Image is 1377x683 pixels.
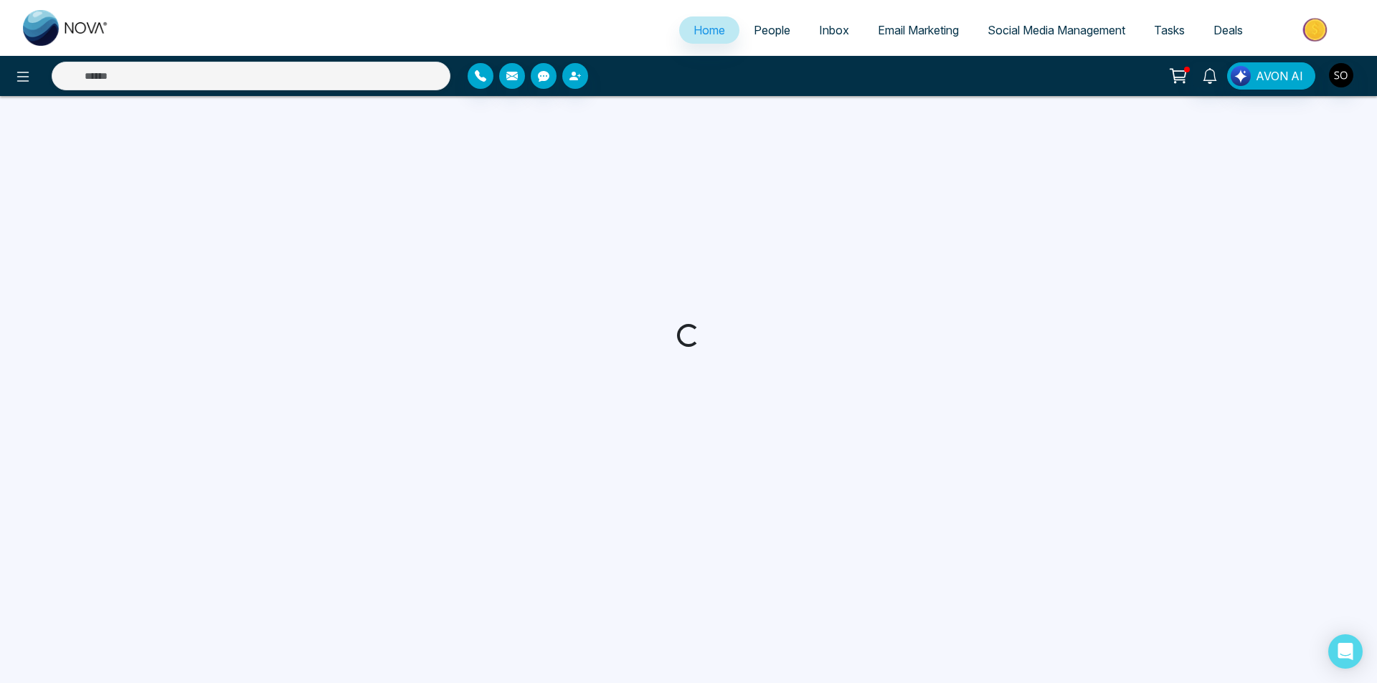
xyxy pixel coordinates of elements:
a: Tasks [1140,16,1199,44]
span: Tasks [1154,23,1185,37]
span: Email Marketing [878,23,959,37]
span: Deals [1213,23,1243,37]
a: Home [679,16,739,44]
span: People [754,23,790,37]
a: Inbox [805,16,863,44]
img: Lead Flow [1231,66,1251,86]
img: Market-place.gif [1264,14,1368,46]
a: Social Media Management [973,16,1140,44]
a: Deals [1199,16,1257,44]
span: Home [694,23,725,37]
span: AVON AI [1256,67,1303,85]
a: Email Marketing [863,16,973,44]
span: Social Media Management [988,23,1125,37]
img: Nova CRM Logo [23,10,109,46]
span: Inbox [819,23,849,37]
button: AVON AI [1227,62,1315,90]
a: People [739,16,805,44]
div: Open Intercom Messenger [1328,634,1363,669]
img: User Avatar [1329,63,1353,87]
